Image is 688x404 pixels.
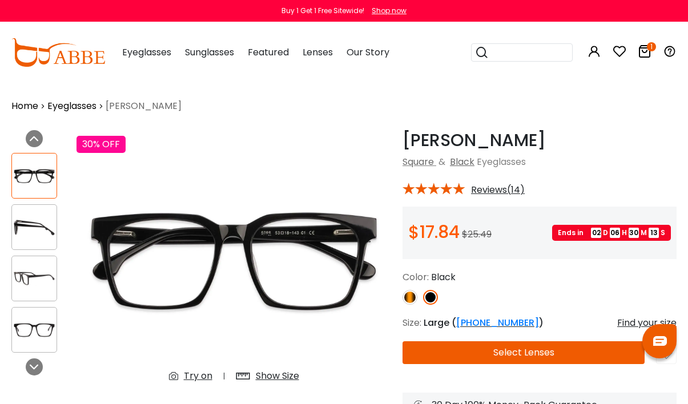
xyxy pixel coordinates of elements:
[661,228,665,238] span: S
[11,38,105,67] img: abbeglasses.com
[248,46,289,59] span: Featured
[12,165,57,187] img: Gilbert Black Acetate Eyeglasses , UniversalBridgeFit Frames from ABBE Glasses
[617,316,677,330] div: Find your size
[12,216,57,239] img: Gilbert Black Acetate Eyeglasses , UniversalBridgeFit Frames from ABBE Glasses
[456,316,539,329] a: [PHONE_NUMBER]
[281,6,364,16] div: Buy 1 Get 1 Free Sitewide!
[12,319,57,341] img: Gilbert Black Acetate Eyeglasses , UniversalBridgeFit Frames from ABBE Glasses
[653,336,667,346] img: chat
[185,46,234,59] span: Sunglasses
[610,228,620,238] span: 06
[649,228,659,238] span: 13
[403,341,645,364] button: Select Lenses
[106,99,182,113] span: [PERSON_NAME]
[403,270,429,284] span: Color:
[303,46,333,59] span: Lenses
[622,228,627,238] span: H
[12,268,57,290] img: Gilbert Black Acetate Eyeglasses , UniversalBridgeFit Frames from ABBE Glasses
[47,99,96,113] a: Eyeglasses
[184,369,212,383] div: Try on
[477,155,526,168] span: Eyeglasses
[347,46,389,59] span: Our Story
[436,155,448,168] span: &
[641,228,647,238] span: M
[629,228,639,238] span: 30
[450,155,474,168] a: Black
[603,228,608,238] span: D
[408,220,460,244] span: $17.84
[77,136,126,153] div: 30% OFF
[403,155,434,168] a: Square
[462,228,492,241] span: $25.49
[638,47,651,60] a: 1
[424,316,544,329] span: Large ( )
[403,316,421,329] span: Size:
[256,369,299,383] div: Show Size
[403,130,677,151] h1: [PERSON_NAME]
[122,46,171,59] span: Eyeglasses
[431,270,456,284] span: Black
[558,228,589,238] span: Ends in
[372,6,407,16] div: Shop now
[647,42,656,51] i: 1
[366,6,407,15] a: Shop now
[11,99,38,113] a: Home
[591,228,601,238] span: 02
[471,185,525,195] span: Reviews(14)
[77,130,391,392] img: Gilbert Black Acetate Eyeglasses , UniversalBridgeFit Frames from ABBE Glasses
